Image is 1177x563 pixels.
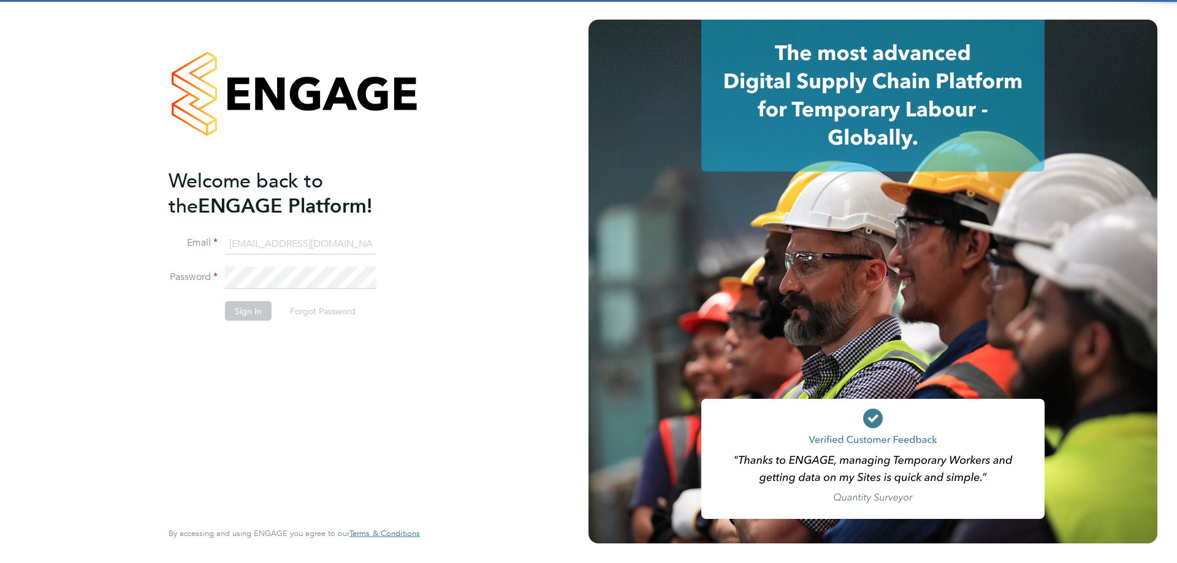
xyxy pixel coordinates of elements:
button: Forgot Password [280,301,365,321]
button: Sign In [225,301,272,321]
label: Password [169,271,218,284]
a: Terms & Conditions [349,529,420,538]
label: Email [169,236,218,249]
span: Welcome back to the [169,168,323,217]
input: Enter your work email... [225,233,376,255]
span: By accessing and using ENGAGE you agree to our [169,528,420,538]
span: Terms & Conditions [349,528,420,538]
h2: ENGAGE Platform! [169,168,408,218]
